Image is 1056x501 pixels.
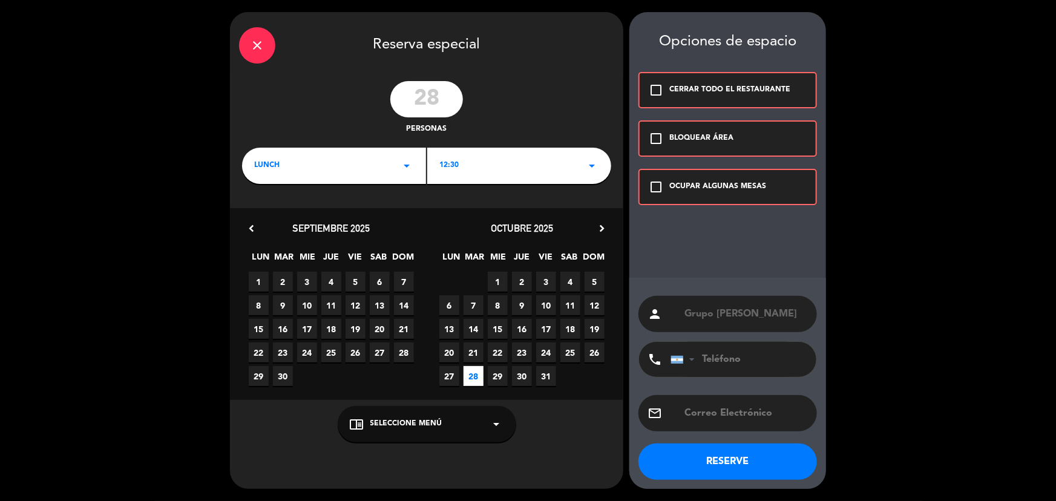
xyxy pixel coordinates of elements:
[490,417,504,431] i: arrow_drop_down
[669,181,766,193] div: OCUPAR ALGUNAS MESAS
[249,295,269,315] span: 8
[230,12,623,75] div: Reserva especial
[439,366,459,386] span: 27
[464,295,484,315] span: 7
[321,250,341,270] span: JUE
[536,250,556,270] span: VIE
[394,272,414,292] span: 7
[274,250,294,270] span: MAR
[369,250,389,270] span: SAB
[488,366,508,386] span: 29
[683,405,808,422] input: Correo Electrónico
[298,250,318,270] span: MIE
[394,319,414,339] span: 21
[560,295,580,315] span: 11
[439,295,459,315] span: 6
[560,342,580,362] span: 25
[559,250,579,270] span: SAB
[370,342,390,362] span: 27
[491,222,553,234] span: octubre 2025
[512,319,532,339] span: 16
[536,295,556,315] span: 10
[512,342,532,362] span: 23
[465,250,485,270] span: MAR
[585,272,605,292] span: 5
[254,160,280,172] span: lunch
[536,319,556,339] span: 17
[583,250,603,270] span: DOM
[488,272,508,292] span: 1
[585,319,605,339] span: 19
[671,342,804,377] input: Teléfono
[346,342,366,362] span: 26
[273,272,293,292] span: 2
[441,250,461,270] span: LUN
[321,342,341,362] span: 25
[350,417,364,431] i: chrome_reader_mode
[273,342,293,362] span: 23
[407,123,447,136] span: personas
[321,295,341,315] span: 11
[536,342,556,362] span: 24
[512,295,532,315] span: 9
[297,342,317,362] span: 24
[394,295,414,315] span: 14
[648,352,662,367] i: phone
[399,159,414,173] i: arrow_drop_down
[464,342,484,362] span: 21
[439,342,459,362] span: 20
[250,38,264,53] i: close
[346,319,366,339] span: 19
[488,342,508,362] span: 22
[249,319,269,339] span: 15
[321,272,341,292] span: 4
[638,33,817,51] div: Opciones de espacio
[464,366,484,386] span: 28
[649,83,663,97] i: check_box_outline_blank
[671,342,699,376] div: Argentina: +54
[297,319,317,339] span: 17
[512,366,532,386] span: 30
[488,295,508,315] span: 8
[273,319,293,339] span: 16
[512,272,532,292] span: 2
[392,250,412,270] span: DOM
[249,342,269,362] span: 22
[394,342,414,362] span: 28
[638,444,817,480] button: RESERVE
[346,295,366,315] span: 12
[251,250,271,270] span: LUN
[536,272,556,292] span: 3
[273,366,293,386] span: 30
[648,307,662,321] i: person
[390,81,463,117] input: 0
[648,406,662,421] i: email
[585,342,605,362] span: 26
[560,319,580,339] span: 18
[464,319,484,339] span: 14
[439,160,459,172] span: 12:30
[293,222,370,234] span: septiembre 2025
[536,366,556,386] span: 31
[321,319,341,339] span: 18
[249,366,269,386] span: 29
[346,272,366,292] span: 5
[273,295,293,315] span: 9
[585,295,605,315] span: 12
[297,295,317,315] span: 10
[488,319,508,339] span: 15
[370,418,442,430] span: Seleccione Menú
[345,250,365,270] span: VIE
[669,133,733,145] div: BLOQUEAR ÁREA
[439,319,459,339] span: 13
[683,306,808,323] input: Nombre
[560,272,580,292] span: 4
[488,250,508,270] span: MIE
[297,272,317,292] span: 3
[249,272,269,292] span: 1
[512,250,532,270] span: JUE
[370,319,390,339] span: 20
[669,84,790,96] div: CERRAR TODO EL RESTAURANTE
[649,131,663,146] i: check_box_outline_blank
[245,222,258,235] i: chevron_left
